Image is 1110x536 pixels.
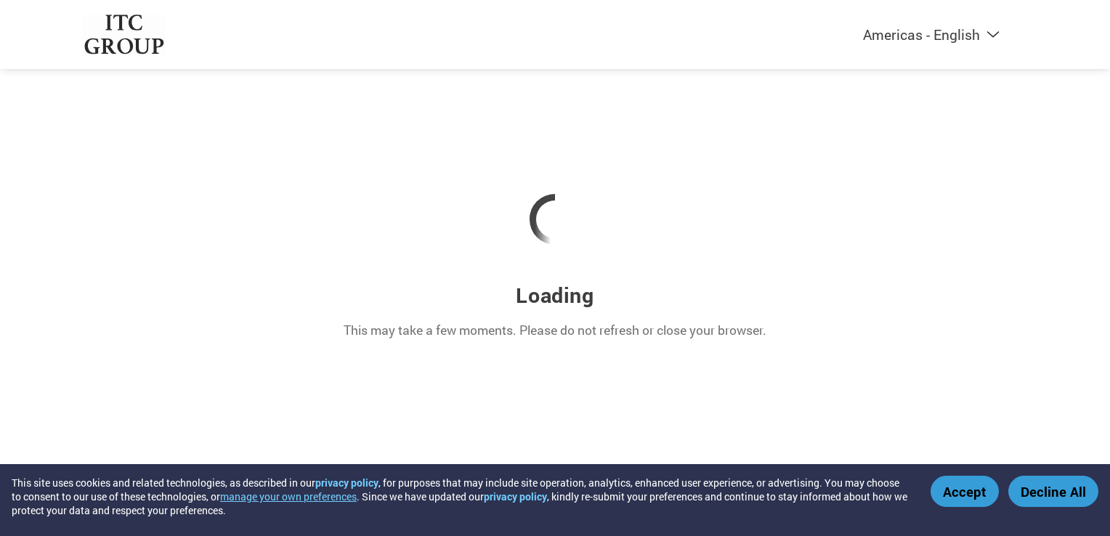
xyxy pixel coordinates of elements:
a: privacy policy [484,490,547,503]
button: manage your own preferences [220,490,357,503]
img: ITC Group [83,15,166,54]
button: Decline All [1008,476,1098,507]
p: This may take a few moments. Please do not refresh or close your browser. [344,321,766,340]
h3: Loading [516,281,594,309]
button: Accept [931,476,999,507]
a: privacy policy [315,476,378,490]
div: This site uses cookies and related technologies, as described in our , for purposes that may incl... [12,476,910,517]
